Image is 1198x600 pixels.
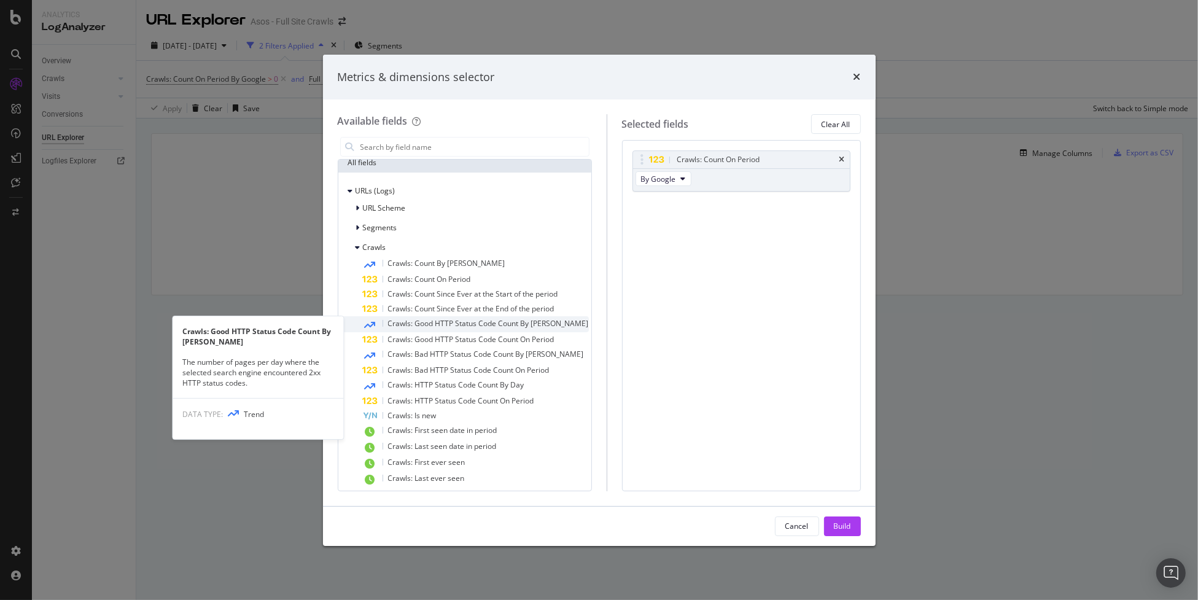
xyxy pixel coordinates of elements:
[854,69,861,85] div: times
[677,154,760,166] div: Crawls: Count On Period
[173,357,343,388] div: The number of pages per day where the selected search engine encountered 2xx HTTP status codes.
[824,516,861,536] button: Build
[356,185,395,196] span: URLs (Logs)
[388,441,497,451] span: Crawls: Last seen date in period
[338,153,591,173] div: All fields
[1156,558,1186,588] div: Open Intercom Messenger
[388,334,554,345] span: Crawls: Good HTTP Status Code Count On Period
[388,457,465,467] span: Crawls: First ever seen
[388,258,505,268] span: Crawls: Count By [PERSON_NAME]
[388,318,589,329] span: Crawls: Good HTTP Status Code Count By [PERSON_NAME]
[363,203,406,213] span: URL Scheme
[388,380,524,390] span: Crawls: HTTP Status Code Count By Day
[338,114,408,128] div: Available fields
[775,516,819,536] button: Cancel
[363,242,386,252] span: Crawls
[834,521,851,531] div: Build
[388,425,497,435] span: Crawls: First seen date in period
[811,114,861,134] button: Clear All
[323,55,876,546] div: modal
[785,521,809,531] div: Cancel
[822,119,850,130] div: Clear All
[388,349,584,359] span: Crawls: Bad HTTP Status Code Count By [PERSON_NAME]
[338,69,495,85] div: Metrics & dimensions selector
[622,117,689,131] div: Selected fields
[636,171,691,186] button: By Google
[173,326,343,347] div: Crawls: Good HTTP Status Code Count By [PERSON_NAME]
[359,138,589,156] input: Search by field name
[641,174,676,184] span: By Google
[363,222,397,233] span: Segments
[388,365,550,375] span: Crawls: Bad HTTP Status Code Count On Period
[388,395,534,406] span: Crawls: HTTP Status Code Count On Period
[632,150,850,192] div: Crawls: Count On PeriodtimesBy Google
[388,289,558,299] span: Crawls: Count Since Ever at the Start of the period
[839,156,845,163] div: times
[388,274,471,284] span: Crawls: Count On Period
[388,473,465,483] span: Crawls: Last ever seen
[388,410,437,421] span: Crawls: Is new
[388,303,554,314] span: Crawls: Count Since Ever at the End of the period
